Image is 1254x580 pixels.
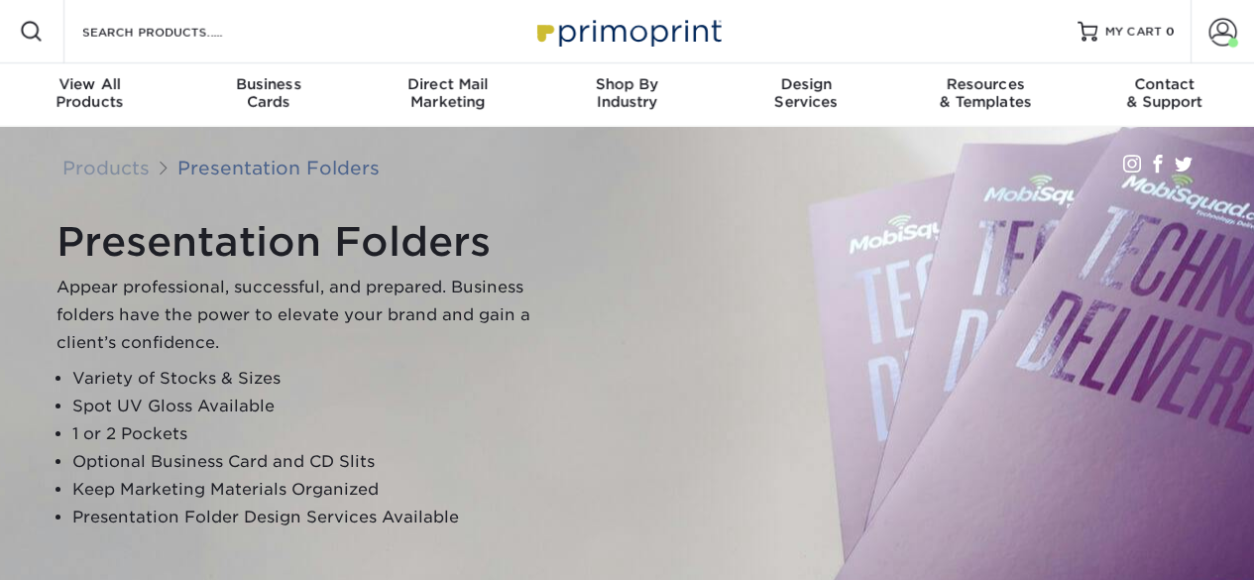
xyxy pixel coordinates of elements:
[358,63,537,127] a: Direct MailMarketing
[72,420,552,448] li: 1 or 2 Pockets
[1075,75,1254,93] span: Contact
[717,75,896,111] div: Services
[72,393,552,420] li: Spot UV Gloss Available
[896,63,1076,127] a: Resources& Templates
[177,157,380,178] a: Presentation Folders
[72,476,552,504] li: Keep Marketing Materials Organized
[717,63,896,127] a: DesignServices
[528,10,727,53] img: Primoprint
[896,75,1076,111] div: & Templates
[1075,75,1254,111] div: & Support
[179,75,359,111] div: Cards
[72,448,552,476] li: Optional Business Card and CD Slits
[358,75,537,93] span: Direct Mail
[72,365,552,393] li: Variety of Stocks & Sizes
[1075,63,1254,127] a: Contact& Support
[179,63,359,127] a: BusinessCards
[358,75,537,111] div: Marketing
[537,63,717,127] a: Shop ByIndustry
[62,157,150,178] a: Products
[896,75,1076,93] span: Resources
[1166,25,1175,39] span: 0
[537,75,717,93] span: Shop By
[179,75,359,93] span: Business
[717,75,896,93] span: Design
[57,218,552,266] h1: Presentation Folders
[1105,24,1162,41] span: MY CART
[537,75,717,111] div: Industry
[80,20,274,44] input: SEARCH PRODUCTS.....
[57,274,552,357] p: Appear professional, successful, and prepared. Business folders have the power to elevate your br...
[72,504,552,531] li: Presentation Folder Design Services Available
